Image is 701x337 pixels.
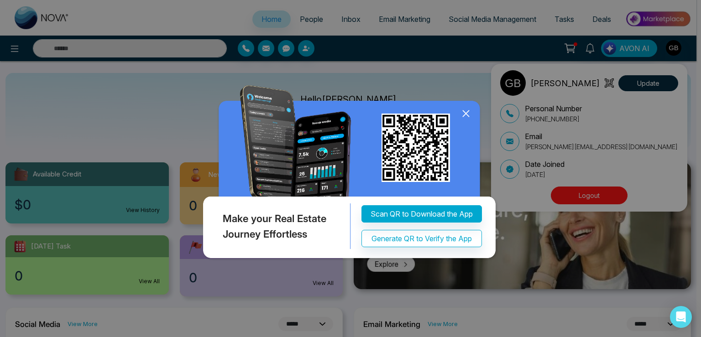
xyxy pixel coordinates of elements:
[670,306,692,328] div: Open Intercom Messenger
[382,114,450,182] img: qr_for_download_app.png
[201,203,350,249] div: Make your Real Estate Journey Effortless
[201,85,500,263] img: QRModal
[361,230,482,247] button: Generate QR to Verify the App
[361,205,482,223] button: Scan QR to Download the App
